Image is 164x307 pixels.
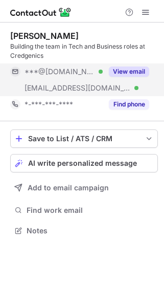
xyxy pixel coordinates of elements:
button: Add to email campaign [10,179,158,197]
span: Notes [27,226,154,235]
button: Find work email [10,203,158,217]
button: AI write personalized message [10,154,158,172]
button: Notes [10,224,158,238]
span: Find work email [27,206,154,215]
button: Reveal Button [109,99,149,109]
div: Save to List / ATS / CRM [28,135,140,143]
button: Reveal Button [109,67,149,77]
span: ***@[DOMAIN_NAME] [25,67,95,76]
div: Building the team in Tech and Business roles at Credgenics [10,42,158,60]
div: [PERSON_NAME] [10,31,79,41]
span: AI write personalized message [28,159,137,167]
button: save-profile-one-click [10,129,158,148]
img: ContactOut v5.3.10 [10,6,72,18]
span: [EMAIL_ADDRESS][DOMAIN_NAME] [25,83,131,93]
span: Add to email campaign [28,184,109,192]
